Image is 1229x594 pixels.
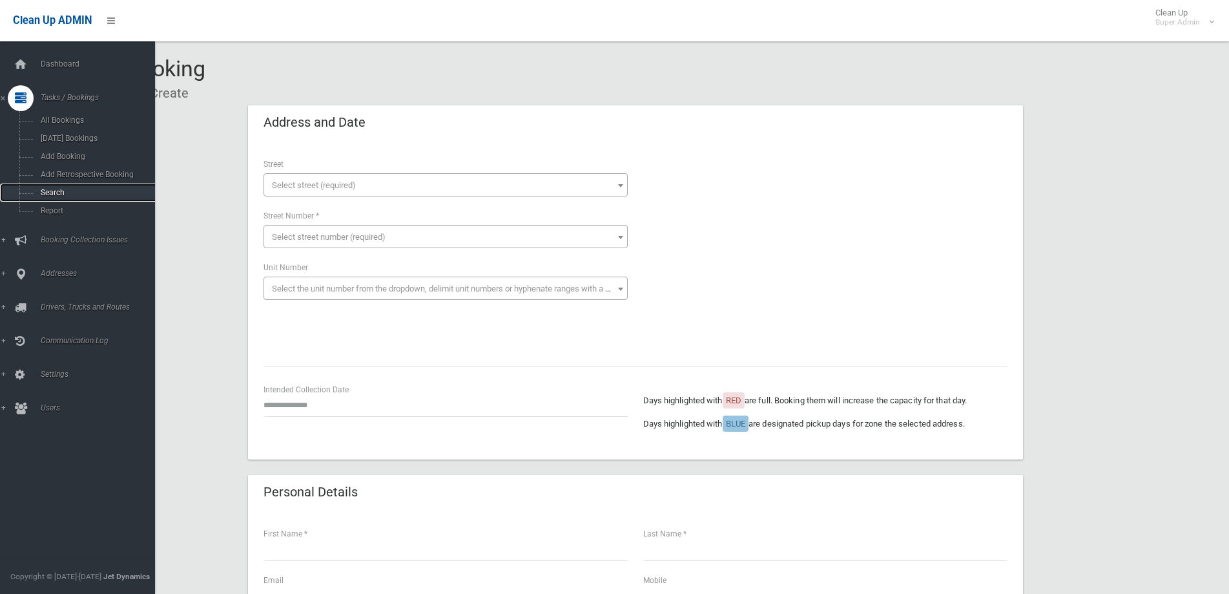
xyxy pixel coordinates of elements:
span: BLUE [726,419,745,429]
span: Select the unit number from the dropdown, delimit unit numbers or hyphenate ranges with a comma [272,284,633,293]
strong: Jet Dynamics [103,572,150,581]
span: Clean Up ADMIN [13,14,92,27]
span: Addresses [37,269,166,278]
p: Days highlighted with are designated pickup days for zone the selected address. [643,416,1007,432]
span: Drivers, Trucks and Routes [37,302,166,312]
span: Settings [37,370,166,379]
span: Add Retrospective Booking [37,170,155,179]
span: Tasks / Bookings [37,93,166,102]
span: Clean Up [1149,8,1213,27]
header: Address and Date [248,110,381,135]
span: RED [726,396,741,405]
span: Select street (required) [272,180,356,190]
span: Copyright © [DATE]-[DATE] [10,572,101,581]
span: Report [37,206,155,215]
li: Create [141,81,189,105]
span: Communication Log [37,336,166,345]
header: Personal Details [248,480,373,505]
span: Booking Collection Issues [37,235,166,244]
span: [DATE] Bookings [37,134,155,143]
span: Add Booking [37,152,155,161]
small: Super Admin [1155,17,1200,27]
span: Users [37,403,166,412]
p: Days highlighted with are full. Booking them will increase the capacity for that day. [643,393,1007,408]
span: Dashboard [37,59,166,69]
span: All Bookings [37,116,155,125]
span: Select street number (required) [272,232,386,242]
span: Search [37,188,155,197]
